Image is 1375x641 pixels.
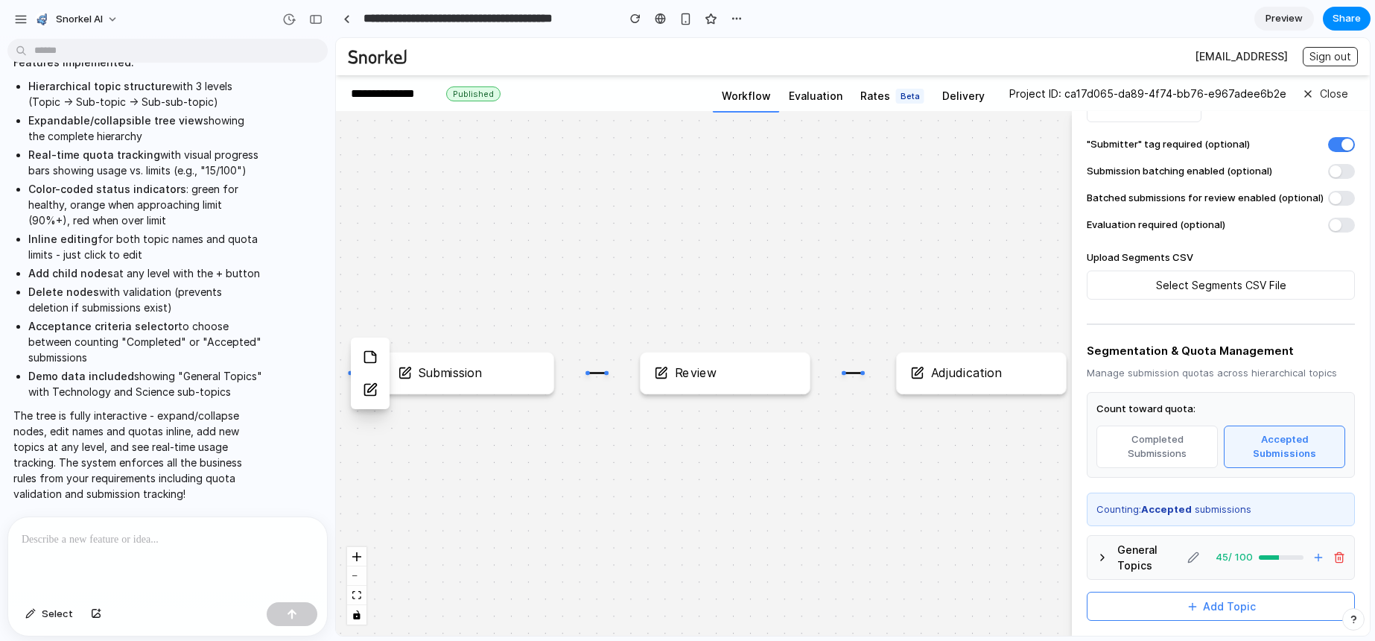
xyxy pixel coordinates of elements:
label: Batched submissions for review enabled (optional) [751,153,988,168]
strong: Features implemented: [13,56,134,69]
strong: Accepted [805,465,856,477]
button: Snorkel AI [29,7,126,31]
strong: Demo data included [28,370,134,382]
div: Click to copy [725,46,953,66]
button: Sign out [967,9,1022,28]
button: Close [959,46,1019,66]
div: Project ID: [673,46,725,66]
span: Beta [560,51,588,66]
label: "Submitter" tag required (optional) [751,99,914,114]
strong: Inline editing [28,233,98,245]
button: Completed Submissions [760,388,882,430]
button: Share [1323,7,1371,31]
div: Submission [83,328,146,341]
li: to choose between counting "Completed" or "Accepted" submissions [28,318,262,365]
p: The tree is fully interactive - expand/collapse nodes, edit names and quotas inline, add new topi... [13,408,262,502]
strong: Hierarchical topic structure [28,80,172,92]
button: Accepted Submissions [888,388,1009,430]
button: Zoom Out [11,528,31,548]
div: Review [339,328,381,341]
div: Adjudication [595,328,666,341]
div: Published [110,48,165,63]
li: at any level with the + button [28,265,262,281]
div: Counting: submissions [751,455,1019,489]
li: showing the complete hierarchy [28,113,262,144]
li: with visual progress bars showing usage vs. limits (e.g., "15/100") [28,147,262,178]
li: showing "General Topics" with Technology and Science sub-topics [28,368,262,400]
button: Add Topic [751,554,1019,583]
button: Select [18,602,80,626]
button: Delivery [597,48,658,75]
div: [EMAIL_ADDRESS] [859,13,952,25]
p: Manage submission quotas across hierarchical topics [751,328,1019,343]
label: Evaluation required (optional) [751,180,889,195]
span: Preview [1266,11,1303,26]
button: Workflow [377,48,444,75]
button: Zoom In [11,509,31,528]
strong: Real-time quota tracking [28,148,160,161]
label: Submission batching enabled (optional) [751,126,936,141]
span: Add Topic [867,561,920,576]
label: Count toward quota: [760,364,1009,379]
button: Evaluation [444,48,515,75]
button: Select Segments CSV File [751,233,1019,262]
li: for both topic names and quota limits - just click to edit [28,231,262,262]
button: Fit View [11,548,31,567]
h3: Segmentation & Quota Management [751,305,1019,322]
a: Preview [1254,7,1314,31]
button: Toggle Interactivity [11,567,31,587]
li: with validation (prevents deletion if submissions exist) [28,284,262,315]
span: Rates [524,52,554,64]
button: Add sub-topic [974,511,991,528]
div: 45 / 100 [872,512,917,527]
strong: Expandable/collapsible tree view [28,114,203,127]
strong: Acceptance criteria selector [28,320,178,332]
label: Upload Segments CSV [751,212,1019,227]
span: Share [1333,11,1361,26]
span: Select Segments CSV File [820,241,950,253]
span: Select [42,607,73,622]
li: : green for healthy, orange when approaching limit (90%+), red when over limit [28,181,262,228]
strong: Delete nodes [28,285,99,298]
strong: Add child nodes [28,267,113,280]
li: with 3 levels (Topic → Sub-topic → Sub-sub-topic) [28,78,262,110]
strong: Color-coded status indicators [28,183,186,195]
div: Control Panel [11,509,31,587]
span: Snorkel AI [56,12,103,27]
span: General Topics [781,504,842,535]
